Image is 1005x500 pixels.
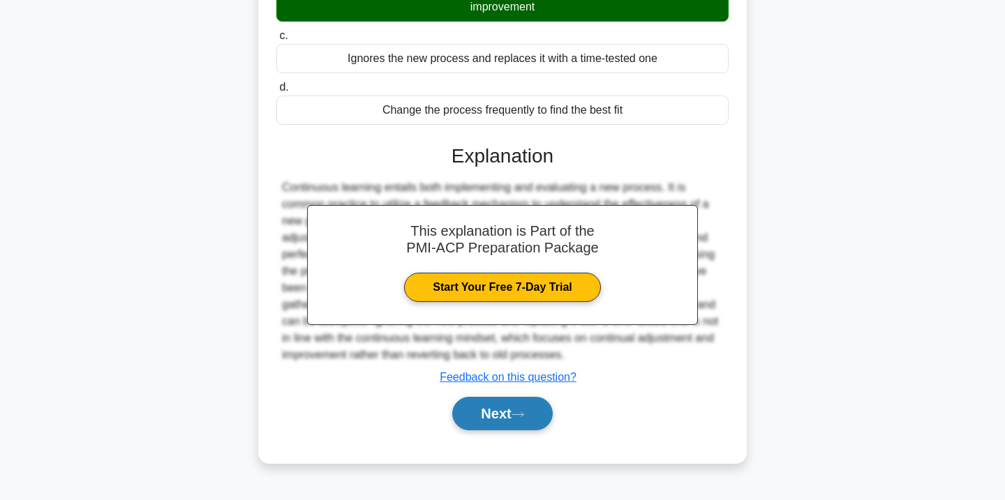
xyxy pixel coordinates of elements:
div: Change the process frequently to find the best fit [276,96,729,125]
span: c. [279,29,288,41]
div: Continuous learning entails both implementing and evaluating a new process. It is common practice... [282,179,723,363]
a: Feedback on this question? [440,371,576,383]
span: d. [279,81,288,93]
button: Next [452,397,552,430]
h3: Explanation [285,144,720,168]
div: Ignores the new process and replaces it with a time-tested one [276,44,729,73]
a: Start Your Free 7-Day Trial [404,273,600,302]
